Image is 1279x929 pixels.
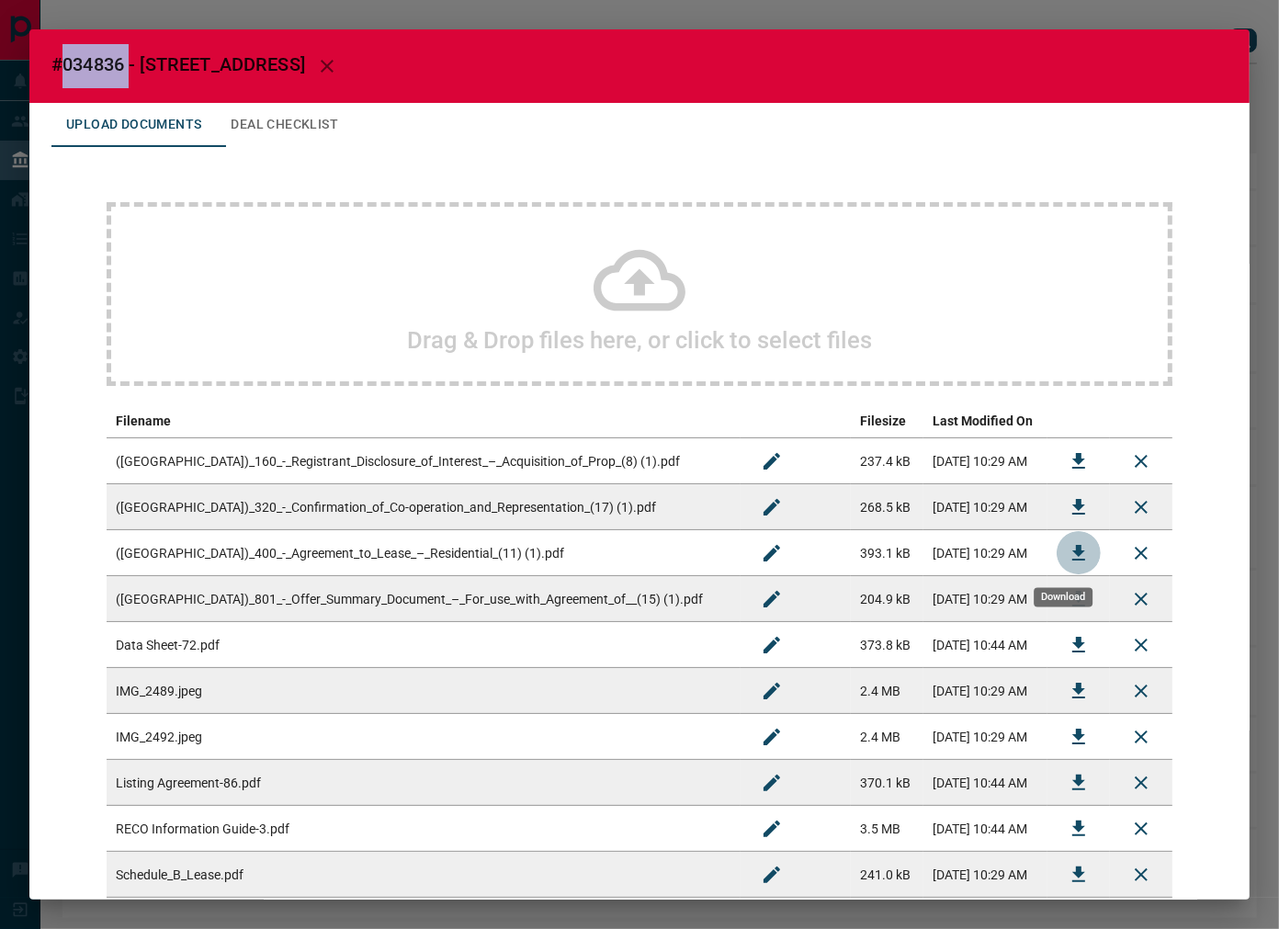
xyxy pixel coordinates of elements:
td: [DATE] 10:29 AM [923,714,1047,760]
th: Filesize [851,404,923,438]
button: Remove File [1119,853,1163,897]
th: delete file action column [1110,404,1172,438]
button: Rename [750,853,794,897]
td: ([GEOGRAPHIC_DATA])_400_-_Agreement_to_Lease_–_Residential_(11) (1).pdf [107,530,741,576]
td: 204.9 kB [851,576,923,622]
button: Rename [750,715,794,759]
td: IMG_2489.jpeg [107,668,741,714]
th: download action column [1047,404,1110,438]
td: Schedule_B_Lease.pdf [107,852,741,898]
button: Remove File [1119,531,1163,575]
td: 241.0 kB [851,852,923,898]
button: Remove File [1119,577,1163,621]
td: 2.4 MB [851,668,923,714]
td: 370.1 kB [851,760,923,806]
td: [DATE] 10:29 AM [923,484,1047,530]
button: Download [1057,669,1101,713]
td: [DATE] 10:44 AM [923,760,1047,806]
button: Remove File [1119,715,1163,759]
td: 3.5 MB [851,806,923,852]
button: Download [1057,485,1101,529]
td: [DATE] 10:44 AM [923,622,1047,668]
td: [DATE] 10:29 AM [923,438,1047,484]
th: edit column [741,404,851,438]
td: 237.4 kB [851,438,923,484]
h2: Drag & Drop files here, or click to select files [407,326,872,354]
button: Remove File [1119,761,1163,805]
button: Download [1057,853,1101,897]
td: 2.4 MB [851,714,923,760]
td: 393.1 kB [851,530,923,576]
td: ([GEOGRAPHIC_DATA])_320_-_Confirmation_of_Co-operation_and_Representation_(17) (1).pdf [107,484,741,530]
td: 373.8 kB [851,622,923,668]
td: ([GEOGRAPHIC_DATA])_801_-_Offer_Summary_Document_–_For_use_with_Agreement_of__(15) (1).pdf [107,576,741,622]
button: Upload Documents [51,103,216,147]
td: Listing Agreement-86.pdf [107,760,741,806]
button: Download [1057,623,1101,667]
span: #034836 - [STREET_ADDRESS] [51,53,305,75]
button: Download [1057,807,1101,851]
th: Filename [107,404,741,438]
td: [DATE] 10:29 AM [923,530,1047,576]
button: Rename [750,577,794,621]
button: Rename [750,761,794,805]
button: Remove File [1119,807,1163,851]
button: Rename [750,807,794,851]
button: Download [1057,761,1101,805]
button: Rename [750,669,794,713]
td: [DATE] 10:29 AM [923,668,1047,714]
td: [DATE] 10:44 AM [923,806,1047,852]
td: Data Sheet-72.pdf [107,622,741,668]
button: Rename [750,623,794,667]
button: Download [1057,439,1101,483]
button: Remove File [1119,669,1163,713]
button: Remove File [1119,439,1163,483]
button: Remove File [1119,623,1163,667]
td: RECO Information Guide-3.pdf [107,806,741,852]
button: Rename [750,439,794,483]
button: Deal Checklist [216,103,353,147]
td: ([GEOGRAPHIC_DATA])_160_-_Registrant_Disclosure_of_Interest_–_Acquisition_of_Prop_(8) (1).pdf [107,438,741,484]
div: Drag & Drop files here, or click to select files [107,202,1172,386]
td: [DATE] 10:29 AM [923,576,1047,622]
div: Download [1034,588,1092,607]
button: Rename [750,485,794,529]
button: Rename [750,531,794,575]
td: 268.5 kB [851,484,923,530]
td: IMG_2492.jpeg [107,714,741,760]
td: [DATE] 10:29 AM [923,852,1047,898]
button: Download [1057,715,1101,759]
th: Last Modified On [923,404,1047,438]
button: Remove File [1119,485,1163,529]
button: Download [1057,531,1101,575]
